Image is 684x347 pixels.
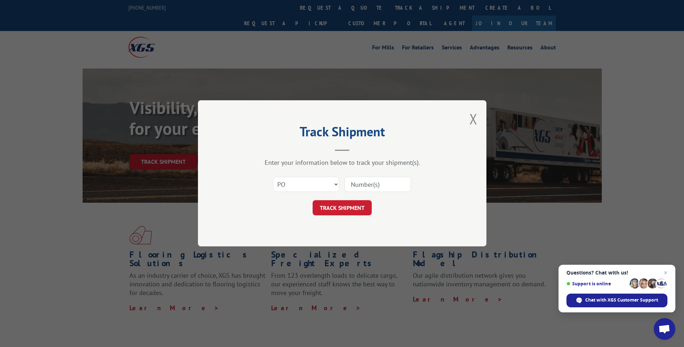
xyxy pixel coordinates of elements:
[234,159,450,167] div: Enter your information below to track your shipment(s).
[566,270,667,276] span: Questions? Chat with us!
[566,281,627,286] span: Support is online
[566,294,667,307] span: Chat with XGS Customer Support
[313,201,372,216] button: TRACK SHIPMENT
[654,318,675,340] a: Open chat
[469,109,477,128] button: Close modal
[234,127,450,140] h2: Track Shipment
[585,297,658,303] span: Chat with XGS Customer Support
[345,177,411,192] input: Number(s)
